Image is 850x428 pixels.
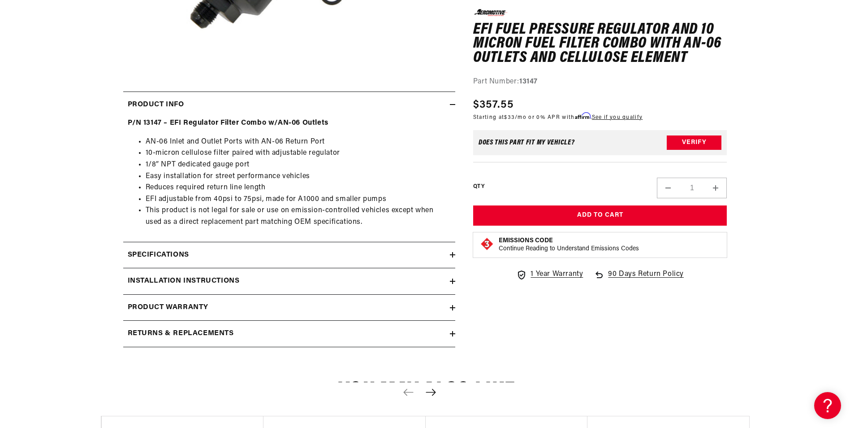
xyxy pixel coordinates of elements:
[123,295,455,321] summary: Product warranty
[479,139,575,146] div: Does This part fit My vehicle?
[128,99,184,111] h2: Product Info
[146,171,451,183] li: Easy installation for street performance vehicles
[575,112,591,119] span: Affirm
[146,136,451,148] li: AN-06 Inlet and Outlet Ports with AN-06 Return Port
[101,381,750,402] h2: You may also like
[504,114,515,120] span: $33
[480,237,494,251] img: Emissions code
[123,268,455,294] summary: Installation Instructions
[499,237,639,253] button: Emissions CodeContinue Reading to Understand Emissions Codes
[519,78,538,85] strong: 13147
[146,205,451,228] li: This product is not legal for sale or use on emission-controlled vehicles except when used as a d...
[123,242,455,268] summary: Specifications
[473,22,727,65] h1: EFI Fuel Pressure Regulator and 10 Micron Fuel Filter Combo with AN-06 Outlets and Cellulose Element
[499,237,553,244] strong: Emissions Code
[667,135,721,150] button: Verify
[516,269,583,280] a: 1 Year Warranty
[146,159,451,171] li: 1/8” NPT dedicated gauge port
[592,114,643,120] a: See if you qualify - Learn more about Affirm Financing (opens in modal)
[608,269,684,289] span: 90 Days Return Policy
[473,205,727,226] button: Add to Cart
[473,96,513,113] span: $357.55
[123,321,455,347] summary: Returns & replacements
[399,382,419,402] button: Previous slide
[128,275,240,287] h2: Installation Instructions
[128,249,189,261] h2: Specifications
[421,382,441,402] button: Next slide
[128,302,209,314] h2: Product warranty
[146,148,451,159] li: 10-micron cellulose filter paired with adjustable regulator
[531,269,583,280] span: 1 Year Warranty
[473,76,727,88] div: Part Number:
[128,328,234,340] h2: Returns & replacements
[123,92,455,118] summary: Product Info
[499,245,639,253] p: Continue Reading to Understand Emissions Codes
[146,182,451,194] li: Reduces required return line length
[473,113,643,121] p: Starting at /mo or 0% APR with .
[146,194,451,205] li: EFI adjustable from 40psi to 75psi, made for A1000 and smaller pumps
[128,119,328,127] strong: P/N 13147 – EFI Regulator Filter Combo w/AN-06 Outlets
[473,183,484,191] label: QTY
[594,269,684,289] a: 90 Days Return Policy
